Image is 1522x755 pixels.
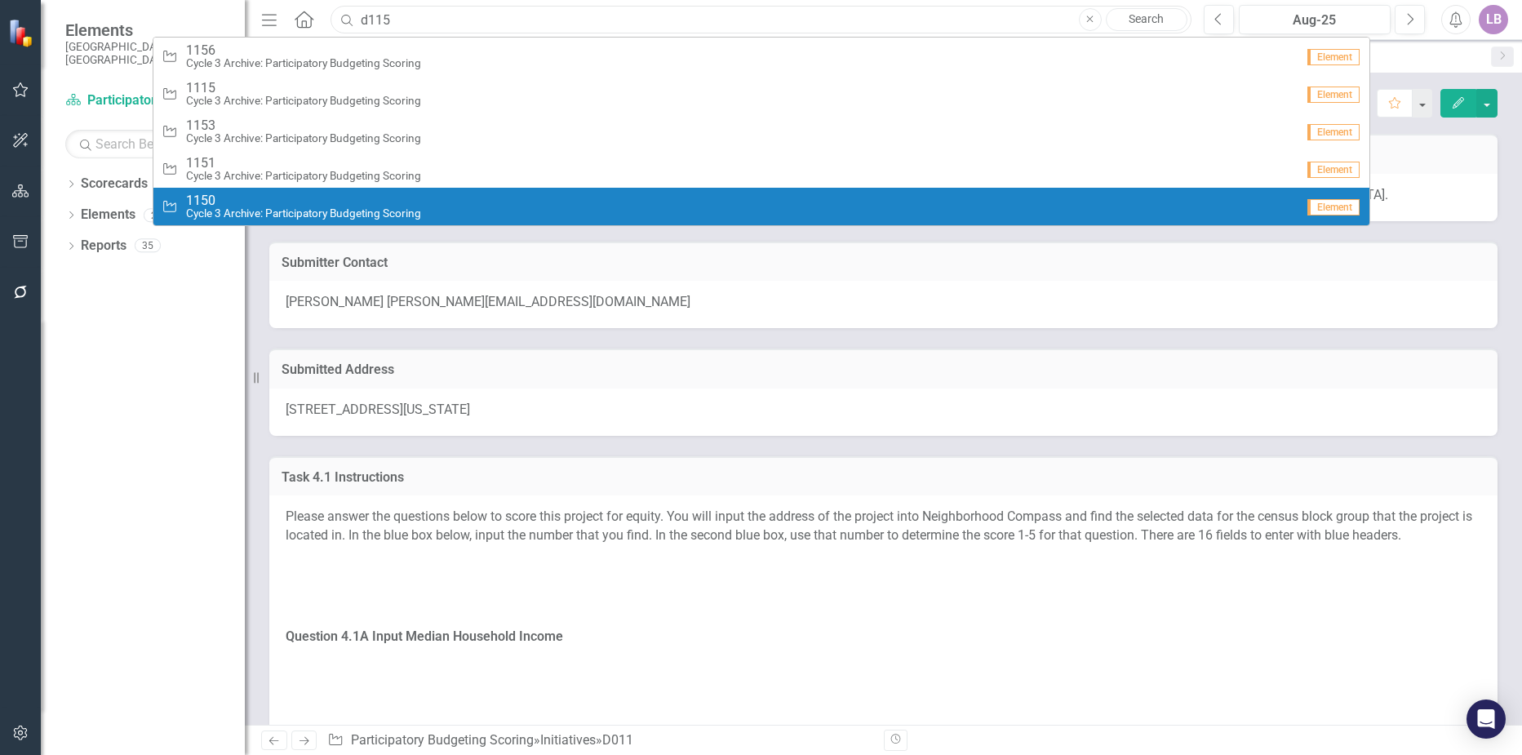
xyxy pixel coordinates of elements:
h3: Submitter Contact [282,255,1485,270]
div: » » [327,731,871,750]
small: Cycle 3 Archive: Participatory Budgeting Scoring [186,132,421,144]
small: Cycle 3 Archive: Participatory Budgeting Scoring [186,170,421,182]
span: [PERSON_NAME] [PERSON_NAME][EMAIL_ADDRESS][DOMAIN_NAME] [286,294,690,309]
small: Cycle 3 Archive: Participatory Budgeting Scoring [186,57,421,69]
a: 1151Cycle 3 Archive: Participatory Budgeting ScoringElement [153,150,1369,188]
span: 1150 [186,193,421,208]
small: Cycle 3 Archive: Participatory Budgeting Scoring [186,207,421,220]
div: 35 [135,239,161,253]
span: 1115 [186,81,421,95]
div: Open Intercom Messenger [1467,699,1506,739]
div: Aug-25 [1245,11,1386,30]
small: Cycle 3 Archive: Participatory Budgeting Scoring [186,95,421,107]
input: Search Below... [65,130,229,158]
h3: Task 4.1 Instructions [282,470,1485,485]
a: Elements [81,206,135,224]
span: Element [1307,162,1360,178]
a: 1115Cycle 3 Archive: Participatory Budgeting ScoringElement [153,75,1369,113]
a: Initiatives [540,732,596,748]
span: Element [1307,49,1360,65]
a: 1153Cycle 3 Archive: Participatory Budgeting ScoringElement [153,113,1369,150]
img: ClearPoint Strategy [8,19,37,47]
span: 1153 [186,118,421,133]
div: D011 [602,732,633,748]
div: 265 [144,208,175,222]
strong: Question 4.1A Input Median Household Income [286,628,563,644]
a: 1156Cycle 3 Archive: Participatory Budgeting ScoringElement [153,38,1369,75]
a: Reports [81,237,126,255]
span: Element [1307,124,1360,140]
input: Search ClearPoint... [331,6,1191,34]
span: Elements [65,20,229,40]
a: Search [1106,8,1187,31]
span: 1151 [186,156,421,171]
button: Aug-25 [1239,5,1391,34]
p: Please answer the questions below to score this project for equity. You will input the address of... [286,508,1481,548]
span: Element [1307,199,1360,215]
span: 1156 [186,43,421,58]
h3: Submitted Address [282,362,1485,377]
span: Element [1307,87,1360,103]
a: Participatory Budgeting Scoring [351,732,534,748]
small: [GEOGRAPHIC_DATA], [GEOGRAPHIC_DATA] [65,40,229,67]
a: Scorecards [81,175,148,193]
a: 1150Cycle 3 Archive: Participatory Budgeting ScoringElement [153,188,1369,225]
span: [STREET_ADDRESS][US_STATE] [286,402,470,417]
button: LB [1479,5,1508,34]
a: Participatory Budgeting Scoring [65,91,229,110]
